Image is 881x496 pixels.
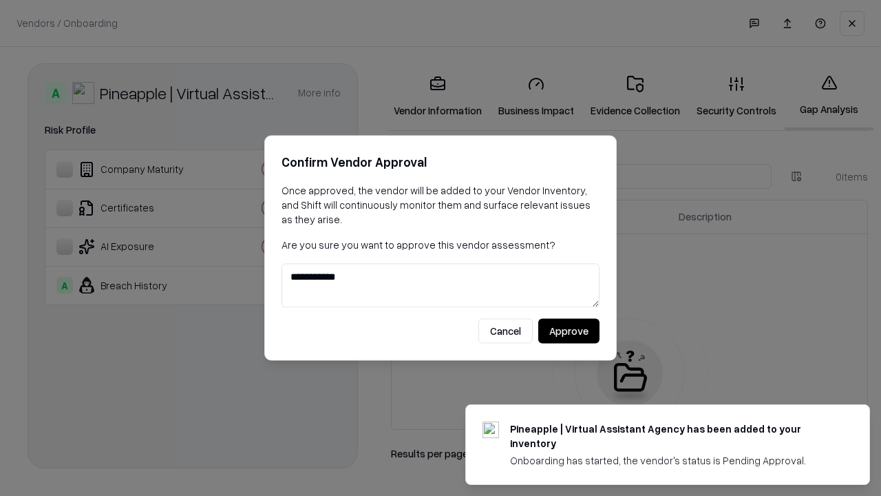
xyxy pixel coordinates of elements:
[282,238,599,252] p: Are you sure you want to approve this vendor assessment?
[538,319,599,344] button: Approve
[282,152,599,172] h2: Confirm Vendor Approval
[510,453,836,468] div: Onboarding has started, the vendor's status is Pending Approval.
[282,183,599,227] p: Once approved, the vendor will be added to your Vendor Inventory, and Shift will continuously mon...
[478,319,533,344] button: Cancel
[510,422,836,451] div: Pineapple | Virtual Assistant Agency has been added to your inventory
[482,422,499,438] img: trypineapple.com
